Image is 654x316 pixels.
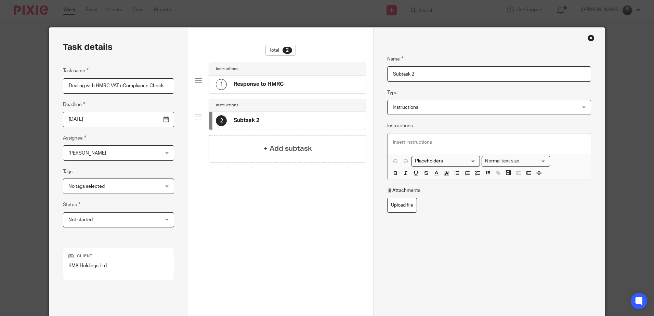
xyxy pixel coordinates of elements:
[63,134,86,142] label: Assignee
[63,41,113,53] h2: Task details
[588,35,594,41] div: Close this dialog window
[393,105,418,110] span: Instructions
[234,81,284,88] h4: Response to HMRC
[216,103,238,108] h4: Instructions
[216,66,238,72] h4: Instructions
[68,218,93,222] span: Not started
[216,115,227,126] div: 2
[63,101,85,108] label: Deadline
[265,45,296,56] div: Total
[234,117,259,124] h4: Subtask 2
[283,47,292,54] div: 2
[387,55,403,63] label: Name
[68,262,169,269] p: KMK Holdings Ltd
[63,78,174,94] input: Task name
[216,79,227,90] div: 1
[482,156,550,167] div: Text styles
[387,198,417,213] label: Upload file
[482,156,550,167] div: Search for option
[63,112,174,127] input: Pick a date
[387,187,420,194] p: Attachments
[68,151,106,156] span: [PERSON_NAME]
[413,158,476,165] input: Search for option
[521,158,546,165] input: Search for option
[68,253,169,259] p: Client
[387,89,397,96] label: Type
[63,201,80,209] label: Status
[68,184,105,189] span: No tags selected
[63,67,89,75] label: Task name
[263,143,312,154] h4: + Add subtask
[411,156,480,167] div: Placeholders
[387,122,413,129] label: Instructions
[63,168,73,175] label: Tags
[483,158,521,165] span: Normal text size
[411,156,480,167] div: Search for option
